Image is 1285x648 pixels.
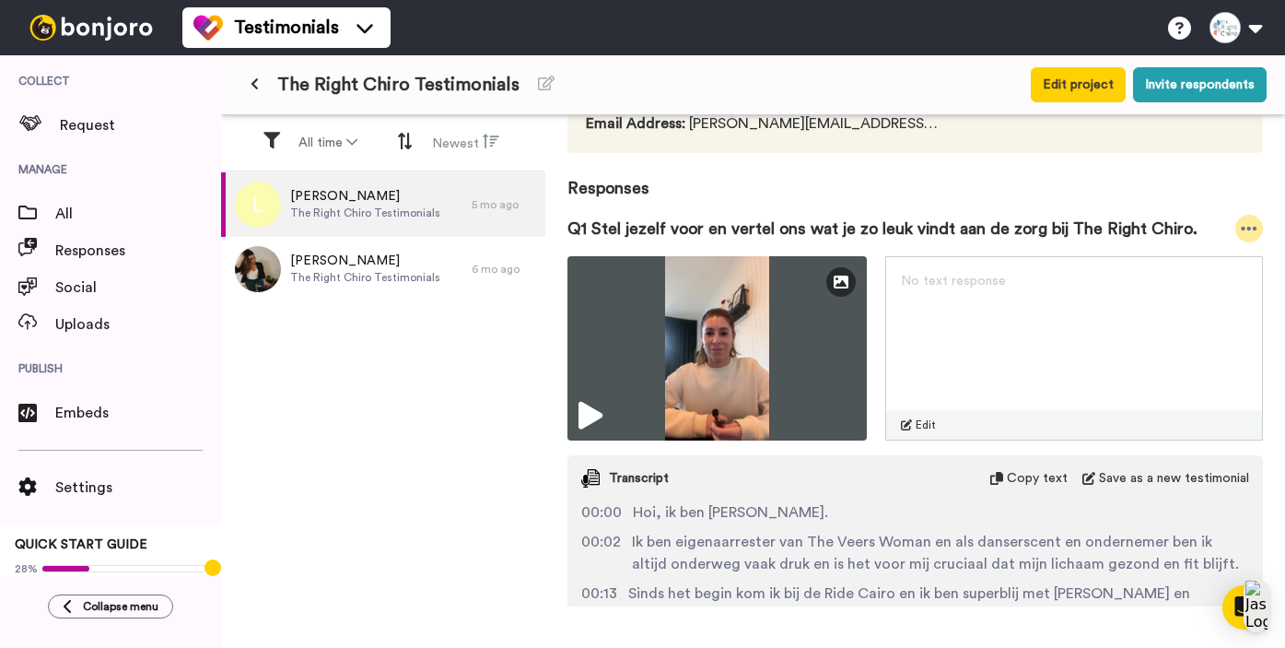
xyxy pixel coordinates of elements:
button: Edit project [1031,67,1126,102]
span: Save as a new testimonial [1099,469,1249,488]
img: faa5ee90-b8a5-4b59-b84a-60b6f5d8a5ba-thumbnail_full-1739448001.jpg [567,256,867,441]
span: [PERSON_NAME] [290,252,440,270]
span: Settings [55,477,221,499]
img: transcript.svg [581,469,600,488]
div: 6 mo ago [472,262,536,277]
span: [PERSON_NAME] [290,187,440,206]
img: l.png [235,182,281,228]
a: [PERSON_NAME]The Right Chiro Testimonials6 mo ago [221,237,545,301]
a: [PERSON_NAME]The Right Chiro Testimonials5 mo ago [221,172,545,237]
span: Copy text [1007,469,1068,488]
span: All [55,203,221,225]
span: Transcript [609,469,669,488]
span: 00:13 [581,583,617,627]
button: All time [287,126,368,159]
span: Social [55,277,221,299]
span: Collapse menu [83,599,158,614]
span: 00:00 [581,501,622,524]
span: Testimonials [234,15,339,41]
div: Tooltip anchor [204,560,221,576]
span: Q1 Stel jezelf voor en vertel ons wat je zo leuk vindt aan de zorg bij The Right Chiro. [567,216,1197,242]
div: Open Intercom Messenger [1222,585,1267,630]
span: Edit [916,418,936,432]
img: tm-color.svg [193,13,223,42]
span: The Right Chiro Testimonials [290,270,440,285]
img: bj-logo-header-white.svg [22,15,160,41]
span: 00:02 [581,531,621,575]
span: Responses [567,153,1263,201]
span: Ik ben eigenaarrester van The Veers Woman en als danserscent en ondernemer ben ik altijd onderweg... [632,531,1249,575]
span: Embeds [55,402,221,424]
span: The Right Chiro Testimonials [277,72,520,98]
span: Request [60,114,221,136]
span: QUICK START GUIDE [15,538,147,551]
span: Responses [55,240,221,262]
span: 28% [15,561,38,576]
img: e9e8b9ec-f3b3-4d8f-be64-37894b74f9e5.jpeg [235,246,281,292]
button: Collapse menu [48,595,173,619]
span: [PERSON_NAME][EMAIL_ADDRESS][DOMAIN_NAME] [586,112,940,135]
span: Email Address : [586,116,685,131]
span: The Right Chiro Testimonials [290,206,440,220]
span: Sinds het begin kom ik bij de Ride Cairo en ik ben superblij met [PERSON_NAME] en [PERSON_NAME] o... [628,583,1249,627]
span: Uploads [55,313,221,336]
span: Hoi, ik ben [PERSON_NAME]. [633,501,828,524]
button: Invite respondents [1133,67,1267,102]
button: Newest [421,125,510,160]
span: No text response [901,275,1006,288]
div: 5 mo ago [472,197,536,212]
